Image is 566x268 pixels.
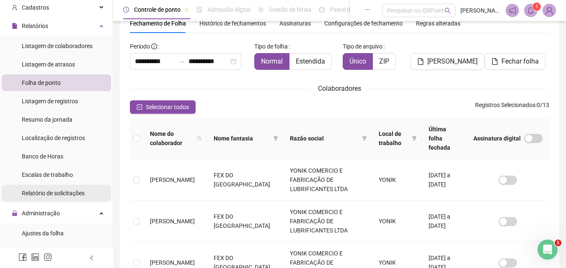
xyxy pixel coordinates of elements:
span: 1 [555,240,561,246]
span: ZIP [379,57,389,65]
th: Última folha fechada [422,118,467,159]
button: [PERSON_NAME] [411,53,484,70]
span: 1 [535,4,538,10]
button: Selecionar todos [130,100,196,114]
span: facebook [18,253,27,261]
span: dashboard [319,7,325,13]
span: Administração [22,210,60,217]
span: Listagem de colaboradores [22,43,93,49]
span: Resumo da jornada [22,116,72,123]
span: Listagem de atrasos [22,61,75,68]
span: Nome do colaborador [150,129,194,148]
td: FEX DO [GEOGRAPHIC_DATA] [207,159,283,201]
span: Ajustes da folha [22,230,64,237]
span: Tipo de folha [254,42,288,51]
span: Regras alteradas [416,20,460,26]
span: info-circle [151,43,157,49]
span: Fechamento de Folha [130,20,186,27]
iframe: Intercom live chat [538,240,558,260]
span: filter [412,136,417,141]
td: [DATE] a [DATE] [422,201,467,242]
span: file [12,23,18,29]
span: Admissão digital [207,6,251,13]
span: Cadastros [22,4,49,11]
span: pushpin [184,8,189,13]
span: search [197,136,202,141]
span: linkedin [31,253,39,261]
span: clock-circle [123,7,129,13]
span: Listagem de registros [22,98,78,105]
span: Controle de ponto [134,6,181,13]
td: FEX DO [GEOGRAPHIC_DATA] [207,201,283,242]
span: swap-right [178,58,185,65]
span: Folha de ponto [22,79,61,86]
span: [PERSON_NAME] [427,56,478,66]
span: [PERSON_NAME] - DP FEX [460,6,501,15]
span: user-add [12,5,18,10]
span: Único [349,57,366,65]
span: ellipsis [364,7,370,13]
span: Razão social [290,134,359,143]
span: file [417,58,424,65]
span: Relatório de solicitações [22,190,85,197]
span: Estendida [296,57,325,65]
span: Tipo de arquivo [343,42,383,51]
span: Período [130,43,150,50]
span: Painel do DP [330,6,362,13]
span: Assinaturas [279,20,311,26]
sup: 1 [532,3,541,11]
button: Fechar folha [485,53,545,70]
span: left [89,255,95,261]
span: check-square [137,104,142,110]
span: Fechar folha [501,56,539,66]
span: filter [273,136,278,141]
span: to [178,58,185,65]
td: YONIK [372,201,421,242]
span: filter [271,132,280,145]
span: filter [362,136,367,141]
span: notification [509,7,516,14]
td: [DATE] a [DATE] [422,159,467,201]
span: file [491,58,498,65]
span: sun [258,7,264,13]
span: Local de trabalho [379,129,408,148]
td: YONIK COMERCIO E FABRICAÇÃO DE LUBRIFICANTES LTDA [283,201,372,242]
span: Normal [261,57,283,65]
span: Localização de registros [22,135,85,141]
td: YONIK [372,159,421,201]
span: Registros Selecionados [475,102,535,108]
span: bell [527,7,535,14]
span: Configurações de fechamento [324,20,403,26]
span: Escalas de trabalho [22,171,73,178]
span: Banco de Horas [22,153,63,160]
span: Colaboradores [318,84,361,92]
td: YONIK COMERCIO E FABRICAÇÃO DE LUBRIFICANTES LTDA [283,159,372,201]
span: Histórico de fechamentos [199,20,266,27]
span: [PERSON_NAME] [150,218,195,225]
span: Relatórios [22,23,48,29]
span: instagram [44,253,52,261]
span: : 0 / 13 [475,100,549,114]
img: 53922 [543,4,556,17]
span: search [195,128,204,149]
span: [PERSON_NAME] [150,176,195,183]
span: [PERSON_NAME] [150,259,195,266]
span: Nome fantasia [214,134,269,143]
span: Gestão de férias [269,6,311,13]
span: Selecionar todos [146,102,189,112]
span: search [445,8,451,14]
span: filter [410,128,419,149]
span: file-done [196,7,202,13]
span: Assinatura digital [473,134,521,143]
span: lock [12,210,18,216]
span: filter [360,132,369,145]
